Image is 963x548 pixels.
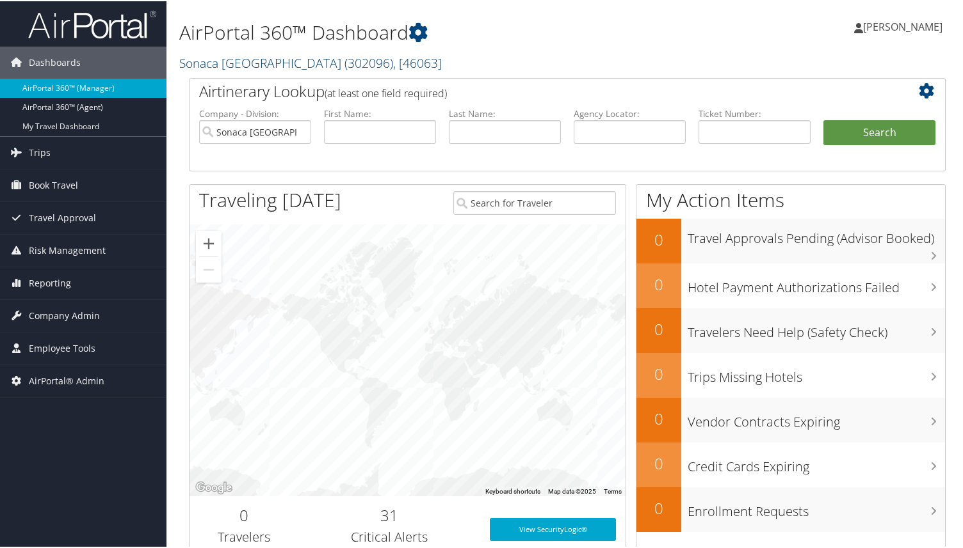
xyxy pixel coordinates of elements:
a: 0Enrollment Requests [636,486,945,531]
a: 0Vendor Contracts Expiring [636,396,945,441]
span: AirPortal® Admin [29,364,104,396]
h2: 0 [636,451,681,473]
a: Sonaca [GEOGRAPHIC_DATA] [179,53,442,70]
button: Keyboard shortcuts [485,486,540,495]
h3: Credit Cards Expiring [688,450,945,474]
h3: Hotel Payment Authorizations Failed [688,271,945,295]
a: Open this area in Google Maps (opens a new window) [193,478,235,495]
a: Terms (opens in new tab) [604,487,622,494]
a: View SecurityLogic® [490,517,616,540]
button: Zoom out [196,256,222,281]
a: 0Travelers Need Help (Safety Check) [636,307,945,352]
span: Employee Tools [29,331,95,363]
a: 0Credit Cards Expiring [636,441,945,486]
h2: 0 [199,503,289,525]
span: [PERSON_NAME] [863,19,943,33]
span: (at least one field required) [325,85,447,99]
h3: Travelers Need Help (Safety Check) [688,316,945,340]
label: Company - Division: [199,106,311,119]
h1: My Action Items [636,185,945,212]
a: [PERSON_NAME] [854,6,955,45]
input: Search for Traveler [453,190,616,214]
span: Travel Approval [29,201,96,233]
img: Google [193,478,235,495]
span: ( 302096 ) [344,53,393,70]
span: Map data ©2025 [548,487,596,494]
h1: Traveling [DATE] [199,185,341,212]
h3: Trips Missing Hotels [688,361,945,385]
h1: AirPortal 360™ Dashboard [179,18,697,45]
a: 0Trips Missing Hotels [636,352,945,396]
h3: Travelers [199,527,289,545]
span: Trips [29,136,51,168]
span: Reporting [29,266,71,298]
label: Agency Locator: [574,106,686,119]
span: Dashboards [29,45,81,77]
span: , [ 46063 ] [393,53,442,70]
label: Last Name: [449,106,561,119]
h2: 0 [636,496,681,518]
h3: Vendor Contracts Expiring [688,405,945,430]
span: Company Admin [29,299,100,331]
button: Zoom in [196,230,222,255]
h2: 0 [636,407,681,428]
h3: Travel Approvals Pending (Advisor Booked) [688,222,945,246]
h3: Enrollment Requests [688,495,945,519]
button: Search [823,119,935,145]
label: Ticket Number: [699,106,811,119]
h2: 0 [636,272,681,294]
label: First Name: [324,106,436,119]
h3: Critical Alerts [308,527,471,545]
span: Book Travel [29,168,78,200]
h2: 0 [636,228,681,249]
a: 0Travel Approvals Pending (Advisor Booked) [636,217,945,262]
img: airportal-logo.png [28,8,156,38]
h2: 0 [636,362,681,384]
h2: Airtinerary Lookup [199,79,873,101]
h2: 31 [308,503,471,525]
h2: 0 [636,317,681,339]
span: Risk Management [29,233,106,265]
a: 0Hotel Payment Authorizations Failed [636,262,945,307]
